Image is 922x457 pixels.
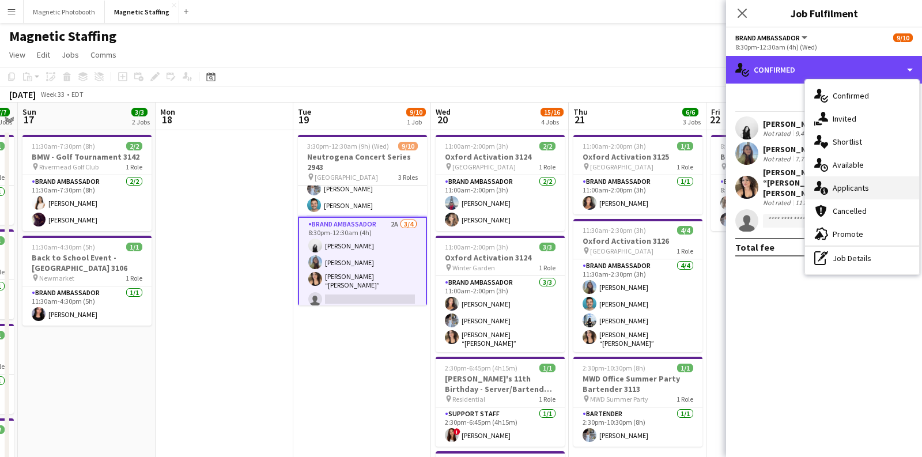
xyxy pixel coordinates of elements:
[22,107,36,117] span: Sun
[726,6,922,21] h3: Job Fulfilment
[682,108,698,116] span: 6/6
[805,222,919,246] div: Promote
[683,118,701,126] div: 3 Jobs
[9,28,116,45] h1: Magnetic Staffing
[793,198,817,207] div: 111km
[583,226,646,235] span: 11:30am-2:30pm (3h)
[22,252,152,273] h3: Back to School Event - [GEOGRAPHIC_DATA] 3106
[398,142,418,150] span: 9/10
[445,364,517,372] span: 2:30pm-6:45pm (4h15m)
[436,135,565,231] app-job-card: 11:00am-2:00pm (3h)2/2Oxford Activation 3124 [GEOGRAPHIC_DATA]1 RoleBrand Ambassador2/211:00am-2:...
[735,33,809,42] button: Brand Ambassador
[763,167,894,198] div: [PERSON_NAME] “[PERSON_NAME]” [PERSON_NAME]
[21,113,36,126] span: 17
[307,142,389,150] span: 3:30pm-12:30am (9h) (Wed)
[711,152,840,162] h3: BMW - Golf Tournament 3143
[573,407,702,447] app-card-role: Bartender1/12:30pm-10:30pm (8h)[PERSON_NAME]
[39,274,74,282] span: Newmarket
[573,107,588,117] span: Thu
[539,263,556,272] span: 1 Role
[436,357,565,447] app-job-card: 2:30pm-6:45pm (4h15m)1/1[PERSON_NAME]'s 11th Birthday - Server/Bartender #3104 Residential1 RoleS...
[39,163,99,171] span: Rivermead Golf Club
[398,173,418,182] span: 3 Roles
[805,130,919,153] div: Shortlist
[541,118,563,126] div: 4 Jobs
[677,226,693,235] span: 4/4
[452,163,516,171] span: [GEOGRAPHIC_DATA]
[436,175,565,231] app-card-role: Brand Ambassador2/211:00am-2:00pm (3h)[PERSON_NAME][PERSON_NAME]
[32,243,95,251] span: 11:30am-4:30pm (5h)
[436,252,565,263] h3: Oxford Activation 3124
[436,152,565,162] h3: Oxford Activation 3124
[131,108,148,116] span: 3/3
[573,373,702,394] h3: MWD Office Summer Party Bartender 3113
[805,176,919,199] div: Applicants
[590,395,648,403] span: MWD Summer Party
[539,364,556,372] span: 1/1
[763,198,793,207] div: Not rated
[132,118,150,126] div: 2 Jobs
[590,163,653,171] span: [GEOGRAPHIC_DATA]
[541,108,564,116] span: 15/16
[711,107,720,117] span: Fri
[24,1,105,23] button: Magnetic Photobooth
[9,50,25,60] span: View
[436,276,565,352] app-card-role: Brand Ambassador3/311:00am-2:00pm (3h)[PERSON_NAME][PERSON_NAME][PERSON_NAME] “[PERSON_NAME]” [PE...
[805,247,919,270] div: Job Details
[454,428,460,435] span: !
[735,43,913,51] div: 8:30pm-12:30am (4h) (Wed)
[298,152,427,172] h3: Neutrogena Concert Series 2943
[298,107,311,117] span: Tue
[436,407,565,447] app-card-role: Support Staff1/12:30pm-6:45pm (4h15m)![PERSON_NAME]
[573,219,702,352] app-job-card: 11:30am-2:30pm (3h)4/4Oxford Activation 3126 [GEOGRAPHIC_DATA]1 RoleBrand Ambassador4/411:30am-2:...
[452,395,485,403] span: Residential
[677,364,693,372] span: 1/1
[539,243,556,251] span: 3/3
[677,247,693,255] span: 1 Role
[735,241,774,253] div: Total fee
[105,1,179,23] button: Magnetic Staffing
[445,142,508,150] span: 11:00am-2:00pm (3h)
[90,50,116,60] span: Comms
[590,247,653,255] span: [GEOGRAPHIC_DATA]
[32,47,55,62] a: Edit
[539,163,556,171] span: 1 Role
[436,373,565,394] h3: [PERSON_NAME]'s 11th Birthday - Server/Bartender #3104
[763,154,793,163] div: Not rated
[573,152,702,162] h3: Oxford Activation 3125
[793,154,815,163] div: 7.7km
[298,217,427,312] app-card-role: Brand Ambassador2A3/48:30pm-12:30am (4h)[PERSON_NAME][PERSON_NAME][PERSON_NAME] “[PERSON_NAME]” [...
[735,33,800,42] span: Brand Ambassador
[5,47,30,62] a: View
[573,357,702,447] div: 2:30pm-10:30pm (8h)1/1MWD Office Summer Party Bartender 3113 MWD Summer Party1 RoleBartender1/12:...
[711,135,840,231] app-job-card: 8:00am-3:30pm (7h30m)2/2BMW - Golf Tournament 3143 Paintbrush1 RoleBrand Ambassador2/28:00am-3:30...
[37,50,50,60] span: Edit
[9,89,36,100] div: [DATE]
[407,118,425,126] div: 1 Job
[573,135,702,214] app-job-card: 11:00am-2:00pm (3h)1/1Oxford Activation 3125 [GEOGRAPHIC_DATA]1 RoleBrand Ambassador1/111:00am-2:...
[22,135,152,231] app-job-card: 11:30am-7:30pm (8h)2/2BMW - Golf Tournament 3142 Rivermead Golf Club1 RoleBrand Ambassador2/211:3...
[445,243,508,251] span: 11:00am-2:00pm (3h)
[86,47,121,62] a: Comms
[573,236,702,246] h3: Oxford Activation 3126
[436,107,451,117] span: Wed
[126,163,142,171] span: 1 Role
[573,259,702,352] app-card-role: Brand Ambassador4/411:30am-2:30pm (3h)[PERSON_NAME][PERSON_NAME][PERSON_NAME][PERSON_NAME] “[PERS...
[22,286,152,326] app-card-role: Brand Ambassador1/111:30am-4:30pm (5h)[PERSON_NAME]
[763,144,824,154] div: [PERSON_NAME]
[158,113,175,126] span: 18
[893,33,913,42] span: 9/10
[763,119,824,129] div: [PERSON_NAME]
[22,236,152,326] app-job-card: 11:30am-4:30pm (5h)1/1Back to School Event - [GEOGRAPHIC_DATA] 3106 Newmarket1 RoleBrand Ambassad...
[793,129,815,138] div: 9.4km
[436,236,565,352] div: 11:00am-2:00pm (3h)3/3Oxford Activation 3124 Winter Garden1 RoleBrand Ambassador3/311:00am-2:00pm...
[32,142,95,150] span: 11:30am-7:30pm (8h)
[763,129,793,138] div: Not rated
